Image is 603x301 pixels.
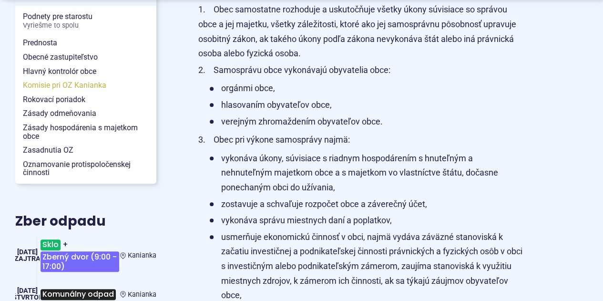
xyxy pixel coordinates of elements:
[23,143,149,157] span: Zasadnutia OZ
[128,251,156,259] span: Kanianka
[40,236,120,276] h3: +
[41,289,116,300] span: Komunálny odpad
[15,36,156,50] a: Prednosta
[210,114,525,129] li: verejným zhromaždením obyvateľov obce.
[14,255,41,263] span: Zajtra
[15,78,156,93] a: Komisie pri OZ Kanianka
[210,81,525,96] li: orgánmi obce,
[23,50,149,64] span: Obecné zastupiteľstvo
[23,64,149,79] span: Hlavný kontrolór obce
[198,2,525,61] li: Obec samostatne rozhoduje a uskutočňuje všetky úkony súvisiace so správou obce a jej majetku, vše...
[17,287,38,295] span: [DATE]
[128,291,156,299] span: Kanianka
[41,251,119,272] span: Zberný dvor (9:00 - 17:00)
[17,248,38,256] span: [DATE]
[210,197,525,212] li: zostavuje a schvaľuje rozpočet obce a záverečný účet,
[23,22,149,30] span: Vyriešme to spolu
[23,78,149,93] span: Komisie pri OZ Kanianka
[41,239,61,250] span: Sklo
[15,214,156,229] h3: Zber odpadu
[15,106,156,121] a: Zásady odmeňovania
[23,121,149,143] span: Zásady hospodárenia s majetkom obce
[15,64,156,79] a: Hlavný kontrolór obce
[198,63,525,129] li: Samosprávu obce vykonávajú obyvatelia obce:
[15,121,156,143] a: Zásady hospodárenia s majetkom obce
[23,157,149,180] span: Oznamovanie protispoločenskej činnosti
[15,143,156,157] a: Zasadnutia OZ
[23,36,149,50] span: Prednosta
[210,151,525,195] li: vykonáva úkony, súvisiace s riadnym hospodárením s hnuteľným a nehnuteľným majetkom obce a s maje...
[210,213,525,228] li: vykonáva správu miestnych daní a poplatkov,
[15,93,156,107] a: Rokovací poriadok
[15,236,156,276] a: Sklo+Zberný dvor (9:00 - 17:00) Kanianka [DATE] Zajtra
[23,10,149,32] span: Podnety pre starostu
[15,50,156,64] a: Obecné zastupiteľstvo
[23,106,149,121] span: Zásady odmeňovania
[15,10,156,32] a: Podnety pre starostuVyriešme to spolu
[15,157,156,180] a: Oznamovanie protispoločenskej činnosti
[23,93,149,107] span: Rokovací poriadok
[210,98,525,113] li: hlasovaním obyvateľov obce,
